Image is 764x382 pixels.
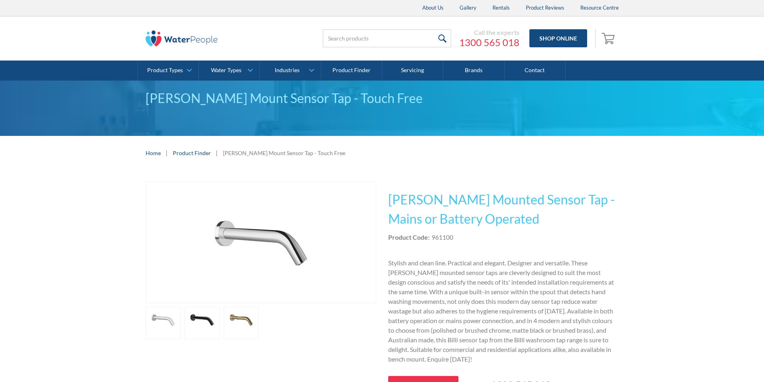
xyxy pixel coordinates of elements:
div: 961100 [432,232,453,242]
img: shopping cart [602,32,617,44]
a: open lightbox [146,307,181,339]
a: Product Finder [173,149,211,157]
a: Industries [260,61,320,81]
strong: Product Code: [388,233,430,241]
a: Servicing [382,61,443,81]
div: [PERSON_NAME] Mount Sensor Tap - Touch Free [223,149,345,157]
div: Call the experts [459,28,519,36]
p: Stylish and clean line. Practical and elegant. Designer and versatile. These [PERSON_NAME] mounte... [388,258,619,364]
img: The Water People [146,30,218,46]
a: 1300 565 018 [459,36,519,49]
a: open lightbox [184,307,220,339]
div: | [165,148,169,158]
a: Open cart [600,29,619,48]
a: Brands [443,61,504,81]
div: Water Types [211,67,241,74]
a: open lightbox [224,307,259,339]
a: Home [146,149,161,157]
a: Water Types [199,61,259,81]
div: | [215,148,219,158]
a: Product Types [138,61,199,81]
div: Industries [275,67,300,74]
a: Product Finder [321,61,382,81]
a: Shop Online [529,29,587,47]
img: Billi Wall Mount Sensor Tap - Touch Free [201,182,321,303]
div: Product Types [147,67,183,74]
h1: [PERSON_NAME] Mounted Sensor Tap - Mains or Battery Operated [388,190,619,228]
div: [PERSON_NAME] Mount Sensor Tap - Touch Free [146,89,619,108]
a: open lightbox [146,182,376,303]
input: Search products [323,29,451,47]
a: Contact [505,61,565,81]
